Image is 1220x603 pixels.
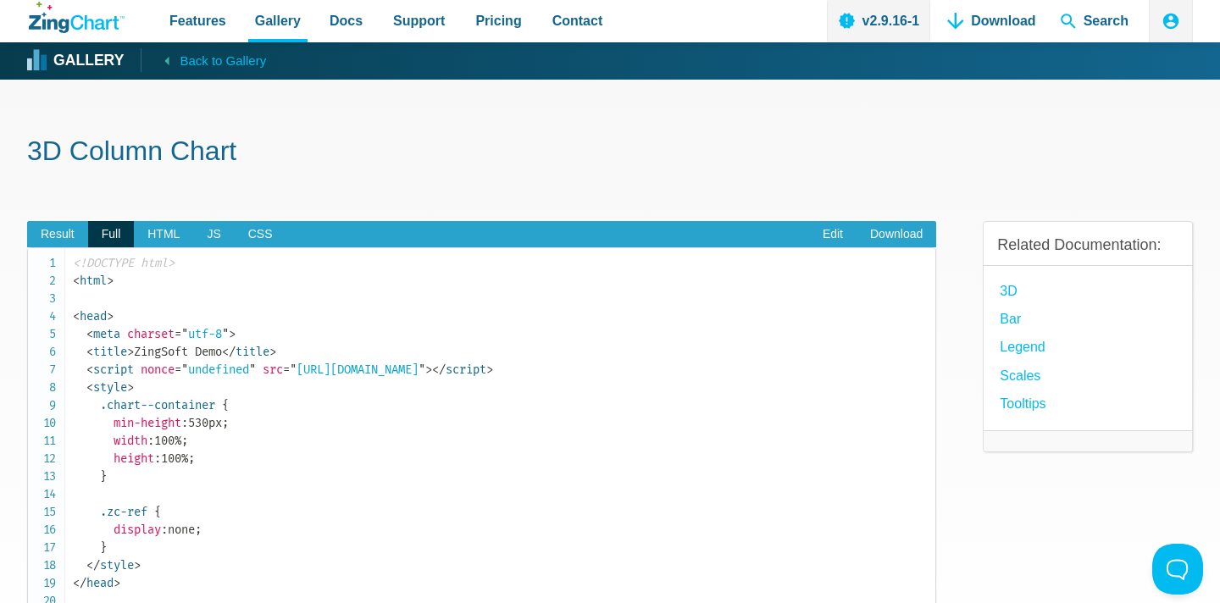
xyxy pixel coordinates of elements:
span: Pricing [475,9,521,32]
span: " [290,362,297,377]
span: { [154,505,161,519]
span: width [114,434,147,448]
a: Download [857,221,936,248]
span: .chart--container [100,398,215,412]
span: style [86,558,134,573]
span: > [127,345,134,359]
span: > [425,362,432,377]
span: html [73,274,107,288]
a: Bar [1000,307,1021,330]
span: meta [86,327,120,341]
span: = [283,362,290,377]
span: Support [393,9,445,32]
span: : [154,451,161,466]
span: > [107,274,114,288]
span: = [175,327,181,341]
span: " [181,362,188,377]
span: title [222,345,269,359]
a: Scales [1000,364,1040,387]
span: < [86,345,93,359]
span: src [263,362,283,377]
span: <!DOCTYPE html> [73,256,175,270]
span: title [86,345,127,359]
span: head [73,309,107,324]
span: : [161,523,168,537]
span: CSS [235,221,286,248]
span: < [86,327,93,341]
span: script [432,362,486,377]
span: } [100,540,107,555]
span: > [486,362,493,377]
span: } [100,469,107,484]
span: > [269,345,276,359]
span: </ [86,558,100,573]
a: ZingChart Logo. Click to return to the homepage [29,2,125,33]
span: 530px 100% 100% none [73,398,229,573]
a: 3D [1000,279,1017,302]
span: > [114,576,120,590]
span: > [107,309,114,324]
span: height [114,451,154,466]
a: Gallery [29,48,124,74]
span: display [114,523,161,537]
span: charset [127,327,175,341]
span: " [181,327,188,341]
a: Legend [1000,335,1045,358]
span: JS [193,221,234,248]
span: </ [73,576,86,590]
span: Contact [552,9,603,32]
span: < [73,309,80,324]
span: min-height [114,416,181,430]
a: Edit [809,221,857,248]
h3: Related Documentation: [997,235,1178,255]
span: " [249,362,256,377]
span: < [73,274,80,288]
span: > [229,327,236,341]
span: utf-8 [175,327,229,341]
span: { [222,398,229,412]
span: [URL][DOMAIN_NAME] [283,362,425,377]
strong: Gallery [53,53,124,69]
span: : [181,416,188,430]
span: " [419,362,425,377]
span: style [86,380,127,395]
span: Gallery [255,9,301,32]
span: > [127,380,134,395]
span: nonce [141,362,175,377]
span: Back to Gallery [180,50,266,72]
span: Result [27,221,88,248]
span: script [86,362,134,377]
span: </ [432,362,446,377]
span: ; [222,416,229,430]
h1: 3D Column Chart [27,134,1193,172]
a: Tooltips [1000,392,1045,415]
span: HTML [134,221,193,248]
span: undefined [175,362,256,377]
span: < [86,380,93,395]
a: Back to Gallery [141,48,266,72]
span: ; [188,451,195,466]
span: </ [222,345,236,359]
span: ; [195,523,202,537]
span: Docs [330,9,363,32]
span: > [134,558,141,573]
span: " [222,327,229,341]
span: = [175,362,181,377]
span: : [147,434,154,448]
span: head [73,576,114,590]
span: ; [181,434,188,448]
iframe: Toggle Customer Support [1152,544,1203,595]
span: .zc-ref [100,505,147,519]
span: < [86,362,93,377]
span: Features [169,9,226,32]
span: Full [88,221,135,248]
